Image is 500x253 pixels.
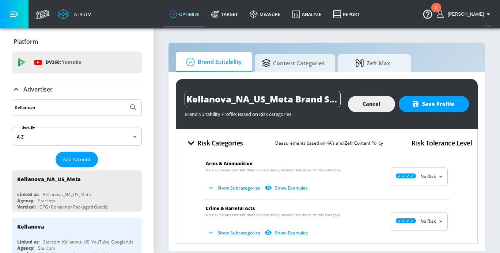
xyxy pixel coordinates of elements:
div: Starcom [38,245,55,251]
label: Sort By [21,125,37,130]
a: Target [205,1,244,27]
span: Zefr Max [345,54,401,72]
div: Brand Suitability Profile: Based on Risk categories [185,107,341,117]
div: A-Z [12,128,142,146]
span: No risk means content does not expressly include reference to this category. [206,167,341,173]
input: Search by name [15,103,125,112]
a: measure [244,1,286,27]
button: Risk Categories [182,135,246,152]
button: Show Subcategories [206,182,263,194]
div: Linked as: [17,191,39,198]
span: login as: jen.breen@zefr.com [445,12,484,17]
button: Add Account [56,152,98,167]
p: Measurements based on 4A’s and Zefr Content Policy [274,139,383,147]
span: Brand Suitability [183,53,242,71]
span: Save Profile [413,100,454,109]
span: Cancel [363,100,380,109]
button: Cancel [348,96,395,112]
span: No risk means content does not expressly include reference to this category. [206,212,341,218]
button: [PERSON_NAME] [437,10,493,19]
span: Add Account [63,155,91,164]
p: No Risk [420,174,436,180]
div: Kellanova_NA_US_Meta [43,191,91,198]
p: Youtube [62,58,81,66]
a: Atrium [58,9,92,20]
button: Submit Search [125,100,141,116]
div: Kellanova [17,223,44,230]
p: Platform [14,38,38,46]
div: Vertical: [17,204,36,210]
div: Starcom [38,198,55,204]
div: 2 [435,8,437,17]
div: Kellanova_NA_US_MetaLinked as:Kellanova_NA_US_MetaAgency:StarcomVertical:CPG (Consumer Packaged G... [12,170,142,212]
h4: Risk Categories [197,138,243,148]
div: CPG (Consumer Packaged Goods) [39,204,109,210]
a: Analyze [286,1,327,27]
span: Arms & Ammunition [206,160,253,167]
div: Platform [12,31,142,52]
div: Linked as: [17,239,39,245]
div: Starcom_Kellanova_US_YouTube_GoogleAds [43,239,133,245]
a: optimize [163,1,205,27]
a: Report [327,1,365,27]
div: DV360: Youtube [12,51,142,73]
div: Advertiser [12,79,142,100]
button: Show Examples [263,182,311,194]
button: Save Profile [399,96,469,112]
button: Show Examples [263,227,311,239]
span: v 4.28.0 [482,24,493,28]
span: Content Categories [262,54,325,72]
div: Kellanova_NA_US_Meta [17,176,81,183]
div: Atrium [71,11,92,17]
p: DV360: [46,58,81,66]
div: Agency: [17,245,34,251]
span: Crime & Harmful Acts [206,205,255,211]
button: Show Subcategories [206,227,263,239]
p: Advertiser [23,85,53,93]
button: Open Resource Center, 2 new notifications [417,4,438,24]
div: Agency: [17,198,34,204]
h4: Risk Tolerance Level [412,138,472,148]
p: No Risk [420,218,436,225]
